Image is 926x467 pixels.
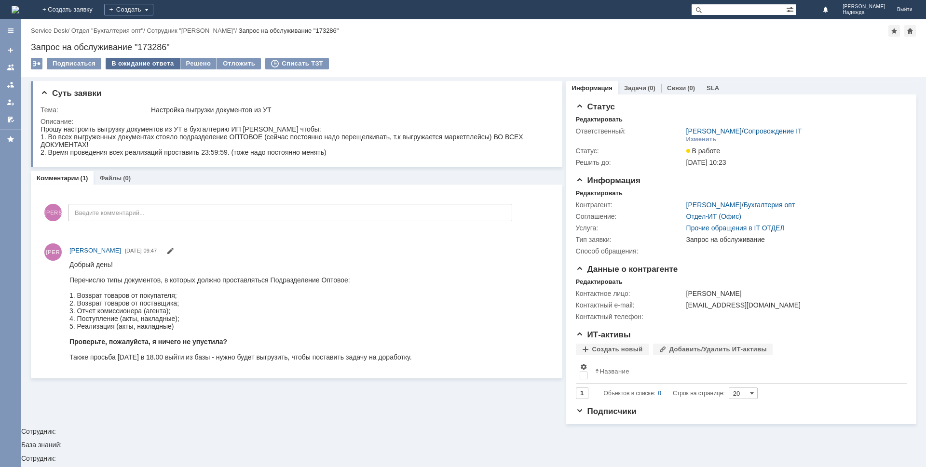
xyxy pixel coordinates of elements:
div: Статус: [576,147,684,155]
span: Надежда [843,10,885,15]
span: 09:47 [144,248,157,254]
div: (0) [123,174,131,182]
span: Суть заявки [41,89,101,98]
span: Настройки [580,363,587,371]
span: Подписчики [576,407,637,416]
a: Связи [667,84,686,92]
a: Файлы [99,174,122,182]
a: [PERSON_NAME] [686,201,742,209]
span: Объектов в списке: [604,390,655,397]
a: Задачи [624,84,646,92]
div: (0) [687,84,695,92]
span: [DATE] 10:23 [686,159,726,166]
div: (0) [648,84,655,92]
div: Изменить [686,135,717,143]
div: Запрос на обслуживание "173286" [239,27,339,34]
div: / [31,27,71,34]
div: / [686,201,795,209]
div: (1) [81,174,88,182]
div: Контрагент: [576,201,684,209]
div: Решить до: [576,159,684,166]
div: Описание: [41,118,549,125]
img: logo [12,6,19,13]
div: Сотрудник: [21,77,926,435]
div: Способ обращения: [576,247,684,255]
a: Мои заявки [3,94,18,110]
span: [DATE] [125,248,142,254]
a: Заявки в моей ответственности [3,77,18,93]
a: Создать заявку [3,42,18,58]
div: Тип заявки: [576,236,684,243]
div: Добавить в избранное [888,25,900,37]
span: Редактировать [166,248,174,256]
a: Заявки на командах [3,60,18,75]
div: Контактный телефон: [576,313,684,320]
span: Расширенный поиск [786,4,796,13]
div: Название [600,368,629,375]
div: / [686,127,802,135]
a: SLA [707,84,719,92]
a: Отдел "Бухгалтерия опт" [71,27,143,34]
div: База знаний: [21,441,926,448]
a: Отдел-ИТ (Офис) [686,213,741,220]
span: Данные о контрагенте [576,265,678,274]
div: / [71,27,147,34]
div: [PERSON_NAME] [686,290,902,297]
span: [PERSON_NAME] [843,4,885,10]
div: Запрос на обслуживание "173286" [31,42,916,52]
th: Название [591,359,899,384]
div: Редактировать [576,116,623,123]
a: Сопровождение IT [744,127,802,135]
div: Соглашение: [576,213,684,220]
span: [PERSON_NAME] [69,247,121,254]
a: Бухгалтерия опт [744,201,795,209]
div: Создать [104,4,153,15]
div: Запрос на обслуживание [686,236,902,243]
div: Ответственный: [576,127,684,135]
a: Перейти на домашнюю страницу [12,6,19,13]
div: 0 [658,387,661,399]
span: ИТ-активы [576,330,631,339]
div: [EMAIL_ADDRESS][DOMAIN_NAME] [686,301,902,309]
a: Service Desk [31,27,68,34]
span: Статус [576,102,615,111]
div: Настройка выгрузки документов из УТ [151,106,547,114]
div: / [147,27,238,34]
div: Услуга: [576,224,684,232]
a: Информация [572,84,613,92]
a: Комментарии [37,174,79,182]
div: Работа с массовостью [31,58,42,69]
div: Контактный e-mail: [576,301,684,309]
div: Сотрудник: [21,455,926,462]
div: Редактировать [576,189,623,197]
div: Редактировать [576,278,623,286]
div: Тема: [41,106,149,114]
a: Прочие обращения в IT ОТДЕЛ [686,224,785,232]
a: [PERSON_NAME] [686,127,742,135]
span: В работе [686,147,720,155]
div: Сделать домашней страницей [904,25,916,37]
span: Информация [576,176,640,185]
a: Сотрудник "[PERSON_NAME]" [147,27,235,34]
a: [PERSON_NAME] [69,246,121,255]
span: [PERSON_NAME] [44,204,62,221]
div: Контактное лицо: [576,290,684,297]
i: Строк на странице: [604,387,725,399]
a: Мои согласования [3,112,18,127]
